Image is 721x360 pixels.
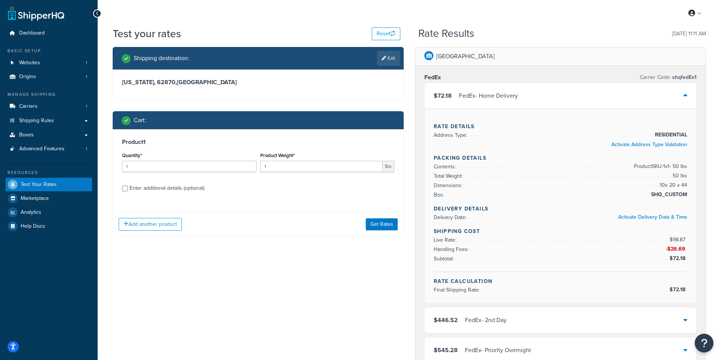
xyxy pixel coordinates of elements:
p: Carrier Code: [640,72,697,83]
a: Advanced Features1 [6,142,92,156]
h2: Shipping destination : [134,55,189,62]
span: Live Rate: [434,236,458,244]
input: 0 [122,161,256,172]
li: Carriers [6,100,92,113]
span: Dashboard [19,30,45,36]
a: Activate Address Type Validation [611,141,687,148]
span: Product SKU-1 x 1 - 50 lbs [632,162,687,171]
h1: Test your rates [113,26,181,41]
h4: Packing Details [434,154,687,162]
a: Edit [377,51,400,66]
a: Test Your Rates [6,178,92,191]
a: Origins1 [6,70,92,84]
h4: Delivery Details [434,205,687,213]
div: Enter additional details (optional) [130,183,204,194]
a: Boxes [6,128,92,142]
label: Quantity* [122,153,142,158]
button: Reset [372,27,400,40]
span: SHQ_CUSTOM [649,190,687,199]
a: Activate Delivery Date & Time [618,213,687,221]
span: $98.87 [670,236,687,244]
h3: [US_STATE], 62870 , [GEOGRAPHIC_DATA] [122,79,394,86]
span: Delivery Date: [434,213,468,221]
span: RESIDENTIAL [653,130,687,139]
span: Handling Fees: [434,245,471,253]
div: FedEx - 2nd Day [465,315,507,325]
a: Carriers1 [6,100,92,113]
span: $72.18 [670,286,687,293]
span: 1 [86,74,87,80]
h3: FedEx [424,74,441,81]
h3: Product 1 [122,138,394,146]
button: Get Rates [366,218,398,230]
span: Websites [19,60,40,66]
span: Advanced Features [19,146,65,152]
span: Box: [434,191,446,199]
h4: Rate Calculation [434,277,687,285]
span: 50 lbs [671,171,687,180]
a: Marketplace [6,192,92,205]
a: Help Docs [6,219,92,233]
span: Subtotal: [434,255,456,263]
span: Boxes [19,132,34,138]
span: Marketplace [21,195,49,202]
span: Analytics [21,209,41,216]
div: Manage Shipping [6,91,92,98]
span: Carriers [19,103,38,110]
span: Shipping Rules [19,118,54,124]
button: Add another product [119,218,182,231]
span: 1 [86,60,87,66]
span: Address Type: [434,131,469,139]
a: Shipping Rules [6,114,92,128]
input: Enter additional details (optional) [122,186,128,191]
span: $545.28 [434,346,458,354]
span: Help Docs [21,223,45,230]
p: [GEOGRAPHIC_DATA] [436,51,495,62]
h4: Rate Details [434,123,687,130]
a: Websites1 [6,56,92,70]
a: Analytics [6,206,92,219]
h2: Rate Results [418,28,474,39]
span: 10 x 20 x 44 [658,181,687,190]
div: Basic Setup [6,48,92,54]
span: $72.18 [434,91,452,100]
span: 1 [86,103,87,110]
span: Origins [19,74,36,80]
span: 1 [86,146,87,152]
span: lbs [383,161,394,172]
span: Contents: [434,163,458,171]
span: Final Shipping Rate: [434,286,481,294]
label: Product Weight* [260,153,295,158]
span: -$26.69 [666,245,687,253]
input: 0.00 [260,161,383,172]
div: Resources [6,169,92,176]
span: Total Weight: [434,172,465,180]
span: shqfedEx1 [671,73,697,81]
li: Websites [6,56,92,70]
li: Origins [6,70,92,84]
h2: Cart : [134,117,146,124]
span: $446.52 [434,316,458,324]
p: [DATE] 11:11 AM [672,29,706,39]
h4: Shipping Cost [434,227,687,235]
span: Test Your Rates [21,182,57,188]
div: FedEx - Home Delivery [459,91,518,101]
div: FedEx - Priority Overnight [465,345,531,355]
button: Open Resource Center [695,334,713,352]
li: Advanced Features [6,142,92,156]
span: Dimensions: [434,182,464,189]
span: $72.18 [670,254,687,262]
a: Dashboard [6,26,92,40]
